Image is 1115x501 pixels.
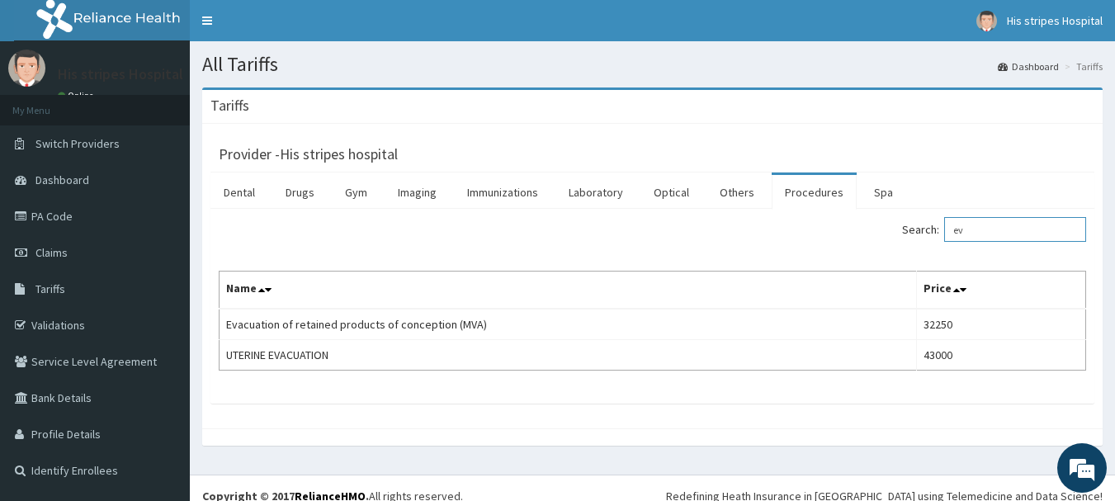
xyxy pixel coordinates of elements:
h1: All Tariffs [202,54,1103,75]
a: Immunizations [454,175,551,210]
h3: Provider - His stripes hospital [219,147,398,162]
a: Laboratory [555,175,636,210]
td: 32250 [916,309,1085,340]
input: Search: [944,217,1086,242]
label: Search: [902,217,1086,242]
span: We're online! [96,147,228,314]
a: Imaging [385,175,450,210]
img: User Image [8,50,45,87]
td: Evacuation of retained products of conception (MVA) [220,309,917,340]
textarea: Type your message and hit 'Enter' [8,329,314,387]
a: Dental [210,175,268,210]
td: UTERINE EVACUATION [220,340,917,371]
p: His stripes Hospital [58,67,183,82]
a: Others [706,175,768,210]
span: Dashboard [35,173,89,187]
a: Procedures [772,175,857,210]
span: Switch Providers [35,136,120,151]
th: Price [916,272,1085,310]
span: Tariffs [35,281,65,296]
span: His stripes Hospital [1007,13,1103,28]
a: Gym [332,175,380,210]
li: Tariffs [1061,59,1103,73]
div: Minimize live chat window [271,8,310,48]
td: 43000 [916,340,1085,371]
h3: Tariffs [210,98,249,113]
img: User Image [976,11,997,31]
div: Chat with us now [86,92,277,114]
span: Claims [35,245,68,260]
a: Online [58,90,97,102]
a: Drugs [272,175,328,210]
a: Spa [861,175,906,210]
img: d_794563401_company_1708531726252_794563401 [31,83,67,124]
a: Optical [640,175,702,210]
th: Name [220,272,917,310]
a: Dashboard [998,59,1059,73]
